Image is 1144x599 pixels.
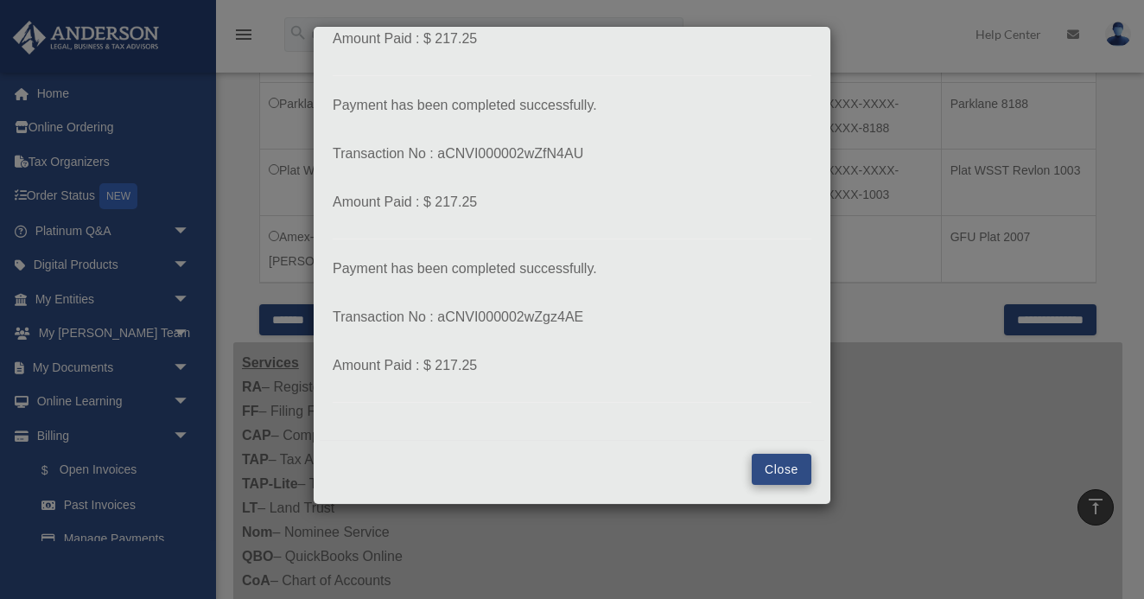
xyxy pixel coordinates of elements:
p: Payment has been completed successfully. [333,93,811,118]
button: Close [752,454,811,485]
p: Amount Paid : $ 217.25 [333,190,811,214]
p: Transaction No : aCNVI000002wZgz4AE [333,305,811,329]
p: Amount Paid : $ 217.25 [333,354,811,378]
p: Transaction No : aCNVI000002wZfN4AU [333,142,811,166]
p: Amount Paid : $ 217.25 [333,27,811,51]
p: Payment has been completed successfully. [333,257,811,281]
